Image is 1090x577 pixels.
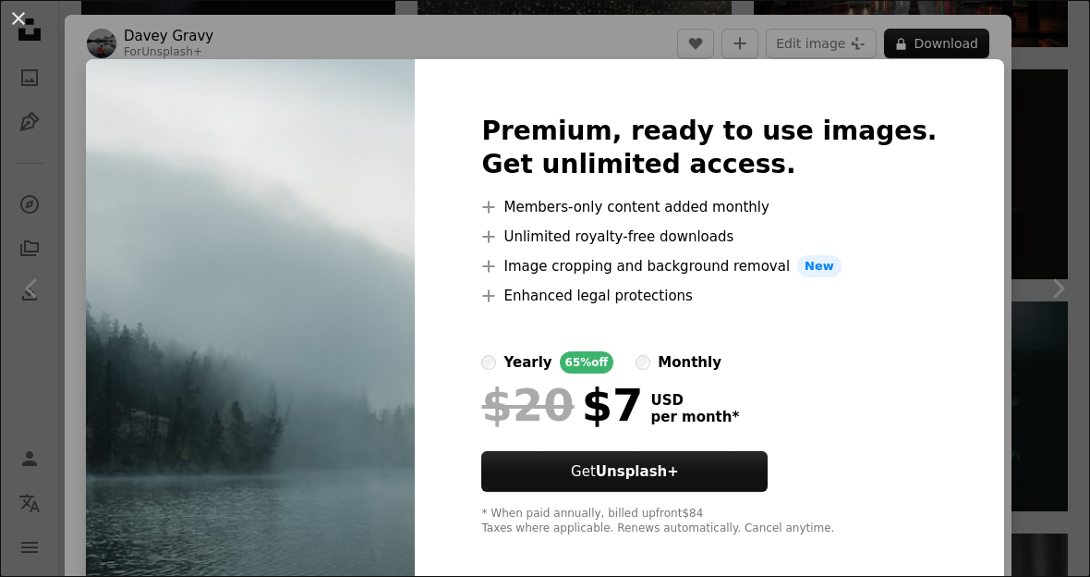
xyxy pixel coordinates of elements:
li: Members-only content added monthly [481,196,937,218]
div: monthly [658,351,721,374]
li: Image cropping and background removal [481,255,937,277]
div: 65% off [560,351,614,374]
span: USD [650,392,739,409]
div: * When paid annually, billed upfront $84 Taxes where applicable. Renews automatically. Cancel any... [481,507,937,536]
li: Unlimited royalty-free downloads [481,226,937,248]
div: yearly [503,351,551,374]
span: $20 [481,381,574,429]
div: $7 [481,381,643,429]
input: monthly [636,355,650,370]
span: New [797,255,842,277]
h2: Premium, ready to use images. Get unlimited access. [481,115,937,181]
button: GetUnsplash+ [481,451,768,492]
li: Enhanced legal protections [481,285,937,307]
input: yearly65%off [481,355,496,370]
span: per month * [650,409,739,425]
strong: Unsplash+ [596,463,679,480]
